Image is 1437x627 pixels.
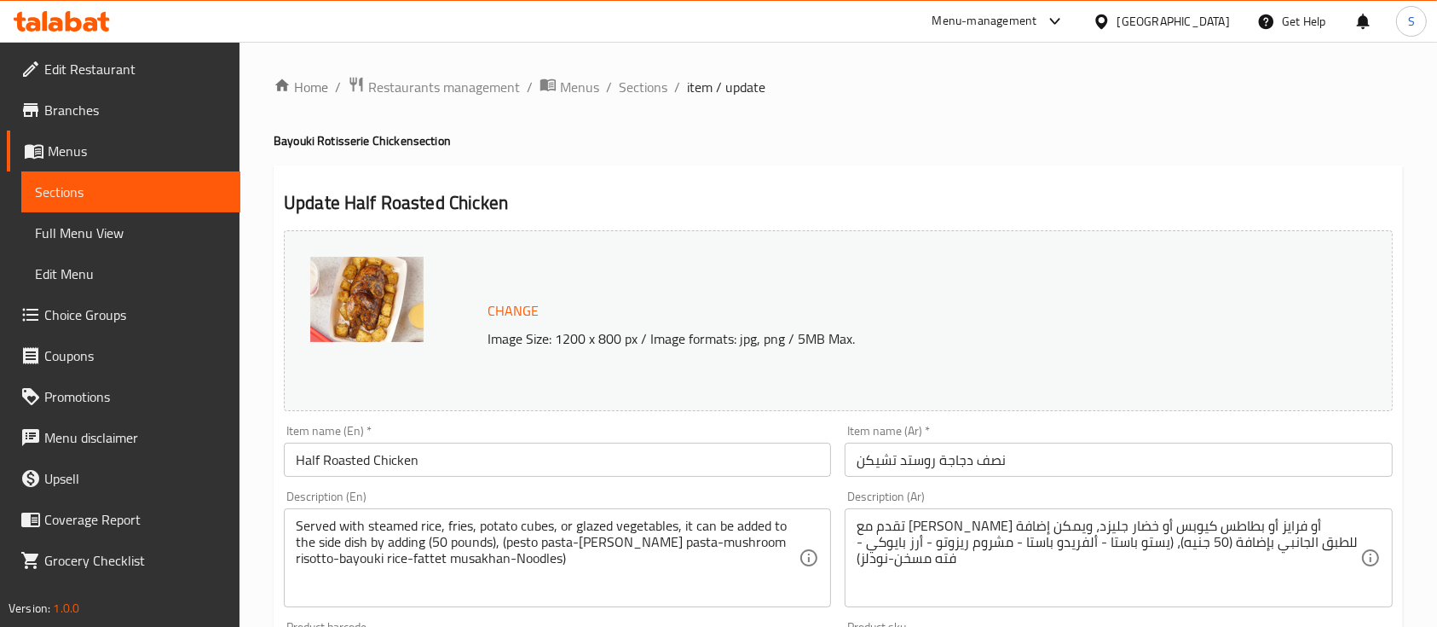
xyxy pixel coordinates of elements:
[7,131,240,171] a: Menus
[7,49,240,90] a: Edit Restaurant
[481,328,1273,349] p: Image Size: 1200 x 800 px / Image formats: jpg, png / 5MB Max.
[7,540,240,581] a: Grocery Checklist
[7,294,240,335] a: Choice Groups
[44,427,227,448] span: Menu disclaimer
[35,223,227,243] span: Full Menu View
[296,518,799,599] textarea: Served with steamed rice, fries, potato cubes, or glazed vegetables, it can be added to the side ...
[540,76,599,98] a: Menus
[527,77,533,97] li: /
[7,417,240,458] a: Menu disclaimer
[35,264,227,284] span: Edit Menu
[857,518,1359,599] textarea: تقدم مع [PERSON_NAME] أو فرايز أو بطاطس كيوبس أو خضار جليزد، ويمكن إضافة للطبق الجانبي بإضافة (50...
[481,293,545,328] button: Change
[7,458,240,499] a: Upsell
[9,597,50,619] span: Version:
[21,212,240,253] a: Full Menu View
[44,468,227,489] span: Upsell
[274,77,328,97] a: Home
[44,100,227,120] span: Branches
[932,11,1037,32] div: Menu-management
[44,509,227,530] span: Coverage Report
[560,77,599,97] span: Menus
[21,171,240,212] a: Sections
[7,499,240,540] a: Coverage Report
[7,90,240,131] a: Branches
[310,257,424,342] img: mmw_638319307026059668
[44,386,227,407] span: Promotions
[674,77,680,97] li: /
[274,132,1403,149] h4: Bayouki Rotisserie Chicken section
[687,77,765,97] span: item / update
[335,77,341,97] li: /
[44,550,227,571] span: Grocery Checklist
[284,443,831,477] input: Enter name En
[44,305,227,325] span: Choice Groups
[21,253,240,294] a: Edit Menu
[44,345,227,366] span: Coupons
[1117,12,1230,31] div: [GEOGRAPHIC_DATA]
[7,376,240,417] a: Promotions
[44,59,227,79] span: Edit Restaurant
[53,597,79,619] span: 1.0.0
[274,76,1403,98] nav: breadcrumb
[7,335,240,376] a: Coupons
[284,190,1393,216] h2: Update Half Roasted Chicken
[1408,12,1415,31] span: S
[488,299,539,323] span: Change
[619,77,667,97] a: Sections
[368,77,520,97] span: Restaurants management
[845,443,1392,477] input: Enter name Ar
[35,182,227,202] span: Sections
[606,77,612,97] li: /
[348,76,520,98] a: Restaurants management
[48,141,227,161] span: Menus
